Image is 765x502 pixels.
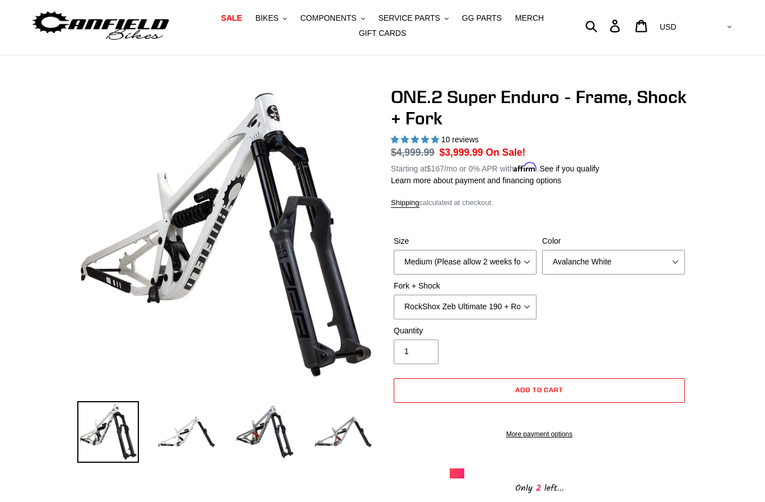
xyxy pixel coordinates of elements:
[353,26,412,41] a: GIFT CARDS
[510,11,549,26] a: MERCH
[234,401,296,463] img: Load image into Gallery viewer, ONE.2 Super Enduro - Frame, Shock + Fork
[391,198,419,208] a: Shipping
[391,147,435,158] s: $4,999.99
[427,164,444,173] span: $167
[378,13,440,23] span: SERVICE PARTS
[216,11,248,26] a: SALE
[456,11,507,26] a: GG PARTS
[450,478,629,496] div: Only left...
[300,13,356,23] span: COMPONENTS
[394,235,537,247] label: Size
[391,135,441,144] span: 5.00 stars
[441,135,479,144] span: 10 reviews
[462,13,502,23] span: GG PARTS
[486,145,525,160] span: On Sale!
[156,401,217,463] img: Load image into Gallery viewer, ONE.2 Super Enduro - Frame, Shock + Fork
[391,160,599,175] p: Starting at /mo or 0% APR with .
[391,197,688,208] div: calculated at checkout.
[31,8,171,44] img: Canfield Bikes
[539,164,599,173] a: See if you qualify - Learn more about Affirm Financing (opens in modal)
[77,401,139,463] img: Load image into Gallery viewer, ONE.2 Super Enduro - Frame, Shock + Fork
[514,162,537,172] span: Affirm
[312,401,374,463] img: Load image into Gallery viewer, ONE.2 Super Enduro - Frame, Shock + Fork
[394,378,685,403] button: Add to cart
[391,86,688,129] h1: ONE.2 Super Enduro - Frame, Shock + Fork
[250,11,292,26] button: BIKES
[221,13,242,23] span: SALE
[295,11,370,26] button: COMPONENTS
[372,11,454,26] button: SERVICE PARTS
[394,429,685,439] a: More payment options
[542,235,685,247] label: Color
[255,13,278,23] span: BIKES
[391,176,561,185] a: Learn more about payment and financing options
[515,385,564,394] span: Add to cart
[394,280,537,292] label: Fork + Shock
[515,13,544,23] span: MERCH
[359,29,407,38] span: GIFT CARDS
[533,481,544,495] span: 2
[440,147,483,158] span: $3,999.99
[394,325,537,337] label: Quantity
